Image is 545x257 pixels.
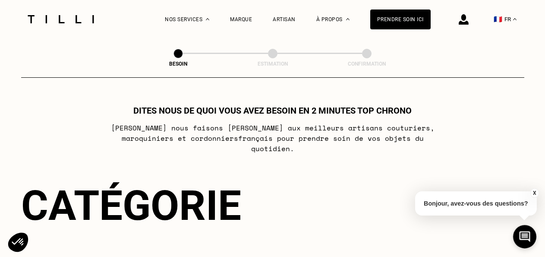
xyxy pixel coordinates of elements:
a: Prendre soin ici [370,10,431,29]
p: [PERSON_NAME] nous faisons [PERSON_NAME] aux meilleurs artisans couturiers , maroquiniers et cord... [101,123,444,154]
p: Bonjour, avez-vous des questions? [415,191,537,216]
img: icône connexion [459,14,469,25]
img: Menu déroulant [206,18,209,20]
div: Estimation [230,61,316,67]
h1: Dites nous de quoi vous avez besoin en 2 minutes top chrono [133,105,412,116]
img: menu déroulant [513,18,517,20]
a: Marque [230,16,252,22]
span: 🇫🇷 [494,15,502,23]
a: Artisan [273,16,296,22]
div: Catégorie [21,181,524,230]
div: Confirmation [324,61,410,67]
img: Logo du service de couturière Tilli [25,15,97,23]
div: Besoin [135,61,221,67]
button: X [530,188,539,198]
img: Menu déroulant à propos [346,18,350,20]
